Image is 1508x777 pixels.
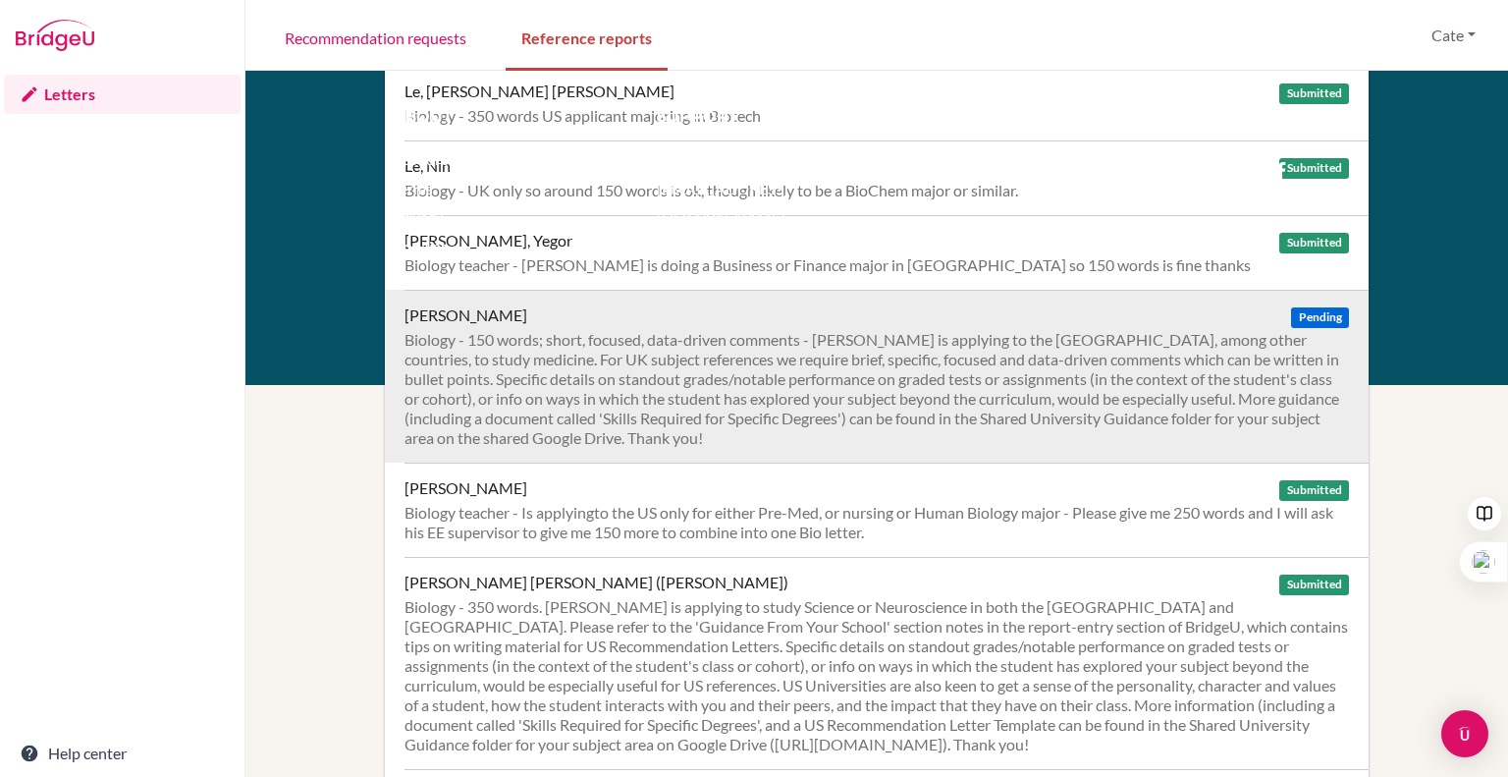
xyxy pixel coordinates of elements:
a: Acknowledgements [393,266,526,285]
span: Submitted [1279,480,1348,501]
div: Open Intercom Messenger [1441,710,1488,757]
div: Support [657,105,858,129]
a: Resources [393,149,462,168]
a: Help center [4,734,241,773]
img: Bridge-U [16,20,94,51]
span: Submitted [1279,233,1348,253]
a: [PERSON_NAME] Pending Biology - 150 words; short, focused, data-driven comments - [PERSON_NAME] i... [404,290,1369,463]
a: [PERSON_NAME] Submitted Biology teacher - Is applyingto the US only for either Pre-Med, or nursin... [404,463,1369,557]
a: Letters [4,75,241,114]
a: Cookies [393,237,448,255]
div: [PERSON_NAME] [PERSON_NAME] ([PERSON_NAME]) [404,573,788,592]
div: Biology teacher - Is applyingto the US only for either Pre-Med, or nursing or Human Biology major... [404,503,1349,542]
span: Pending [1291,307,1348,328]
div: [PERSON_NAME] [404,305,527,325]
a: Email us at [EMAIL_ADDRESS][DOMAIN_NAME] [657,149,788,226]
span: Submitted [1279,83,1348,104]
a: Recommendation requests [269,3,482,71]
a: Terms [393,179,433,197]
div: [PERSON_NAME] [404,478,527,498]
div: Le, [PERSON_NAME] [PERSON_NAME] [404,82,674,101]
div: Biology - 150 words; short, focused, data-driven comments - [PERSON_NAME] is applying to the [GEO... [404,330,1349,448]
a: Help Center [657,237,739,255]
a: Reference reports [506,3,668,71]
div: About [393,105,613,129]
a: [PERSON_NAME] [PERSON_NAME] ([PERSON_NAME]) Submitted Biology - 350 words. [PERSON_NAME] is apply... [404,557,1369,769]
button: Cate [1423,17,1484,54]
img: logo_white@2x-f4f0deed5e89b7ecb1c2cc34c3e3d731f90f0f143d5ea2071677605dd97b5244.png [1224,105,1304,138]
a: Le, [PERSON_NAME] [PERSON_NAME] Submitted Biology - 350 words US applicant majoring in Biotech [404,66,1369,140]
div: Biology - 350 words. [PERSON_NAME] is applying to study Science or Neuroscience in both the [GEOG... [404,597,1349,754]
a: Privacy [393,207,443,226]
span: Submitted [1279,575,1348,595]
